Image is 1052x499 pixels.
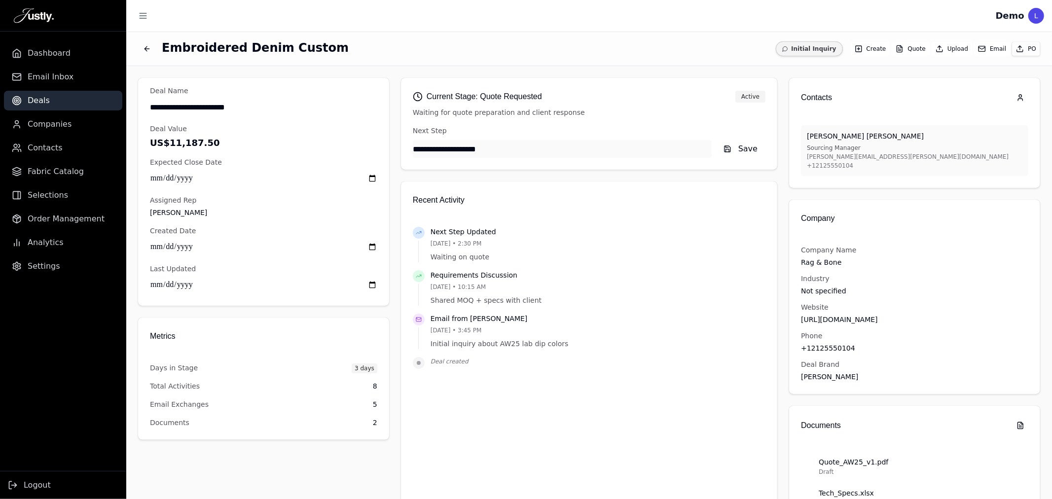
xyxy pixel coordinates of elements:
button: Save [716,140,765,158]
a: Contacts [4,138,122,158]
h2: Embroidered Denim Custom [162,40,349,56]
div: Demo [996,9,1024,23]
div: L [1028,8,1044,24]
p: 5 [373,399,377,410]
p: Draft [819,467,1024,476]
span: Order Management [28,213,105,225]
a: Fabric Catalog [4,162,122,181]
p: Phone [801,331,1028,341]
p: Quote_AW25_v1.pdf [819,457,1024,467]
span: Dashboard [28,47,71,59]
span: Initial Inquiry [776,41,842,56]
p: Industry [801,274,1028,284]
a: Order Management [4,209,122,229]
p: Expected Close Date [150,157,377,168]
p: [PERSON_NAME] [150,208,377,218]
p: 2 [373,418,377,428]
span: Fabric Catalog [28,166,84,178]
p: +12125550104 [807,161,1022,170]
span: Logout [24,479,51,491]
a: Selections [4,185,122,205]
a: Analytics [4,233,122,252]
p: [PERSON_NAME] [801,372,1028,382]
span: Analytics [28,237,64,249]
p: Website [801,302,1028,313]
p: Rag & Bone [801,257,1028,268]
a: Companies [4,114,122,134]
p: US$11,187.50 [150,136,377,149]
h2: Metrics [150,329,377,343]
img: Justly Logo [14,8,54,24]
p: [URL][DOMAIN_NAME] [801,315,1028,325]
button: Create [851,42,890,56]
h2: Company [801,212,1028,225]
span: Selections [28,189,68,201]
span: Deals [28,95,50,107]
span: Companies [28,118,72,130]
p: Deal Brand [801,359,1028,370]
a: Settings [4,256,122,276]
span: 3 days [352,363,377,373]
p: Deal Name [150,86,377,96]
p: [DATE] • 3:45 PM [431,326,765,335]
span: Email Inbox [28,71,73,83]
p: Company Name [801,245,1028,255]
button: Back to deals [138,40,156,58]
p: Requirements Discussion [431,270,765,281]
p: Email from [PERSON_NAME] [431,314,765,324]
p: Email Exchanges [150,399,209,410]
p: [DATE] • 10:15 AM [431,283,765,291]
h2: Recent Activity [413,193,765,207]
button: Email [974,42,1010,56]
p: Tech_Specs.xlsx [819,488,1024,499]
p: Initial inquiry about AW25 lab dip colors [431,339,765,349]
p: Documents [150,418,189,428]
button: Quote [892,42,929,56]
p: [PERSON_NAME] [PERSON_NAME] [807,131,1022,142]
p: [DATE] • 2:30 PM [431,239,765,248]
p: Next Step Updated [431,227,765,237]
p: Deal Value [150,124,377,134]
a: Dashboard [4,43,122,63]
button: Toggle sidebar [134,7,152,25]
p: Assigned Rep [150,195,377,206]
h2: Documents [801,419,841,432]
p: 8 [373,381,377,392]
p: Days in Stage [150,363,198,373]
button: Upload [932,42,972,56]
h2: Contacts [801,91,832,105]
a: Deals [4,91,122,110]
p: Waiting for quote preparation and client response [413,107,765,118]
p: Not specified [801,286,1028,296]
p: Shared MOQ + specs with client [431,295,765,306]
button: PO [1012,42,1040,56]
p: Next Step [413,126,765,136]
h2: Current Stage: Quote Requested [413,90,542,104]
p: +12125550104 [801,343,1028,354]
span: Contacts [28,142,63,154]
p: Sourcing Manager [807,143,1022,152]
p: Created Date [150,226,377,236]
span: Settings [28,260,60,272]
p: [PERSON_NAME][EMAIL_ADDRESS][PERSON_NAME][DOMAIN_NAME] [807,152,1022,161]
span: Active [735,91,765,103]
p: Last Updated [150,264,377,274]
p: Waiting on quote [431,252,765,262]
a: Email Inbox [4,67,122,87]
button: Logout [8,479,51,491]
p: Deal created [431,357,765,366]
p: Total Activities [150,381,200,392]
